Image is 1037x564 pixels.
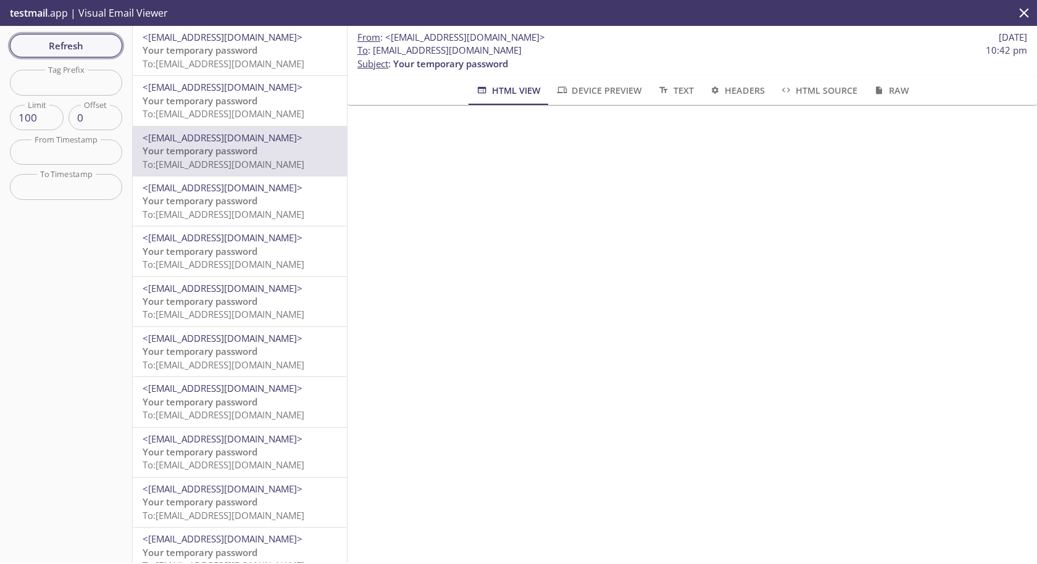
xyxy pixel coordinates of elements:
[143,458,304,471] span: To: [EMAIL_ADDRESS][DOMAIN_NAME]
[143,509,304,521] span: To: [EMAIL_ADDRESS][DOMAIN_NAME]
[10,6,48,20] span: testmail
[133,377,347,426] div: <[EMAIL_ADDRESS][DOMAIN_NAME]>Your temporary passwordTo:[EMAIL_ADDRESS][DOMAIN_NAME]
[143,81,302,93] span: <[EMAIL_ADDRESS][DOMAIN_NAME]>
[143,181,302,194] span: <[EMAIL_ADDRESS][DOMAIN_NAME]>
[143,107,304,120] span: To: [EMAIL_ADDRESS][DOMAIN_NAME]
[393,57,508,70] span: Your temporary password
[385,31,545,43] span: <[EMAIL_ADDRESS][DOMAIN_NAME]>
[357,57,388,70] span: Subject
[133,176,347,226] div: <[EMAIL_ADDRESS][DOMAIN_NAME]>Your temporary passwordTo:[EMAIL_ADDRESS][DOMAIN_NAME]
[143,31,302,43] span: <[EMAIL_ADDRESS][DOMAIN_NAME]>
[143,408,304,421] span: To: [EMAIL_ADDRESS][DOMAIN_NAME]
[143,396,257,408] span: Your temporary password
[357,44,1027,70] p: :
[133,478,347,527] div: <[EMAIL_ADDRESS][DOMAIN_NAME]>Your temporary passwordTo:[EMAIL_ADDRESS][DOMAIN_NAME]
[20,38,112,54] span: Refresh
[143,546,257,558] span: Your temporary password
[133,327,347,376] div: <[EMAIL_ADDRESS][DOMAIN_NAME]>Your temporary passwordTo:[EMAIL_ADDRESS][DOMAIN_NAME]
[143,208,304,220] span: To: [EMAIL_ADDRESS][DOMAIN_NAME]
[143,94,257,107] span: Your temporary password
[10,34,122,57] button: Refresh
[133,226,347,276] div: <[EMAIL_ADDRESS][DOMAIN_NAME]>Your temporary passwordTo:[EMAIL_ADDRESS][DOMAIN_NAME]
[872,83,909,98] span: Raw
[143,44,257,56] span: Your temporary password
[357,44,368,56] span: To
[143,282,302,294] span: <[EMAIL_ADDRESS][DOMAIN_NAME]>
[143,57,304,70] span: To: [EMAIL_ADDRESS][DOMAIN_NAME]
[556,83,642,98] span: Device Preview
[143,359,304,371] span: To: [EMAIL_ADDRESS][DOMAIN_NAME]
[357,31,380,43] span: From
[780,83,857,98] span: HTML Source
[709,83,765,98] span: Headers
[143,345,257,357] span: Your temporary password
[143,332,302,344] span: <[EMAIL_ADDRESS][DOMAIN_NAME]>
[143,483,302,495] span: <[EMAIL_ADDRESS][DOMAIN_NAME]>
[133,277,347,326] div: <[EMAIL_ADDRESS][DOMAIN_NAME]>Your temporary passwordTo:[EMAIL_ADDRESS][DOMAIN_NAME]
[133,126,347,176] div: <[EMAIL_ADDRESS][DOMAIN_NAME]>Your temporary passwordTo:[EMAIL_ADDRESS][DOMAIN_NAME]
[657,83,693,98] span: Text
[143,496,257,508] span: Your temporary password
[475,83,540,98] span: HTML View
[133,26,347,75] div: <[EMAIL_ADDRESS][DOMAIN_NAME]>Your temporary passwordTo:[EMAIL_ADDRESS][DOMAIN_NAME]
[143,446,257,458] span: Your temporary password
[143,144,257,157] span: Your temporary password
[133,76,347,125] div: <[EMAIL_ADDRESS][DOMAIN_NAME]>Your temporary passwordTo:[EMAIL_ADDRESS][DOMAIN_NAME]
[986,44,1027,57] span: 10:42 pm
[357,44,522,57] span: : [EMAIL_ADDRESS][DOMAIN_NAME]
[143,533,302,545] span: <[EMAIL_ADDRESS][DOMAIN_NAME]>
[133,428,347,477] div: <[EMAIL_ADDRESS][DOMAIN_NAME]>Your temporary passwordTo:[EMAIL_ADDRESS][DOMAIN_NAME]
[143,258,304,270] span: To: [EMAIL_ADDRESS][DOMAIN_NAME]
[143,194,257,207] span: Your temporary password
[143,158,304,170] span: To: [EMAIL_ADDRESS][DOMAIN_NAME]
[357,31,545,44] span: :
[143,131,302,144] span: <[EMAIL_ADDRESS][DOMAIN_NAME]>
[999,31,1027,44] span: [DATE]
[143,382,302,394] span: <[EMAIL_ADDRESS][DOMAIN_NAME]>
[143,245,257,257] span: Your temporary password
[143,231,302,244] span: <[EMAIL_ADDRESS][DOMAIN_NAME]>
[143,308,304,320] span: To: [EMAIL_ADDRESS][DOMAIN_NAME]
[143,433,302,445] span: <[EMAIL_ADDRESS][DOMAIN_NAME]>
[143,295,257,307] span: Your temporary password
